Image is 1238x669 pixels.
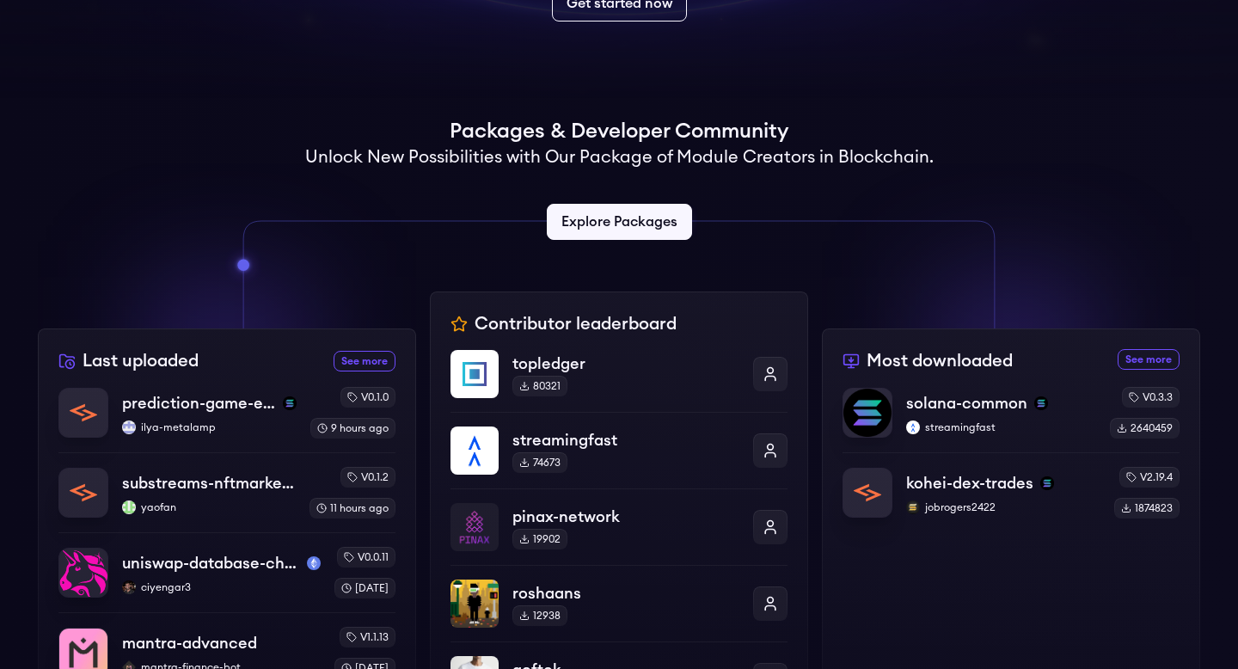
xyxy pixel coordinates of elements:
[307,556,321,570] img: sepolia
[334,351,395,371] a: See more recently uploaded packages
[906,500,1100,514] p: jobrogers2422
[906,420,1096,434] p: streamingfast
[450,118,788,145] h1: Packages & Developer Community
[450,427,499,475] img: streamingfast
[122,471,296,495] p: substreams-nftmarketplace
[59,389,107,437] img: prediction-game-events
[305,145,934,169] h2: Unlock New Possibilities with Our Package of Module Creators in Blockchain.
[283,396,297,410] img: solana
[310,418,395,439] div: 9 hours ago
[1118,349,1180,370] a: See more most downloaded packages
[122,551,300,575] p: uniswap-database-changes-sepolia
[122,391,276,415] p: prediction-game-events
[450,488,788,565] a: pinax-networkpinax-network19902
[843,389,892,437] img: solana-common
[450,565,788,641] a: roshaansroshaans12938
[450,503,499,551] img: pinax-network
[334,578,395,598] div: [DATE]
[450,580,499,628] img: roshaans
[337,547,395,568] div: v0.0.11
[906,500,920,514] img: jobrogers2422
[122,500,296,514] p: yaofan
[1040,476,1054,490] img: solana
[450,350,499,398] img: topledger
[906,420,920,434] img: streamingfast
[547,204,692,240] a: Explore Packages
[59,469,107,517] img: substreams-nftmarketplace
[122,420,297,434] p: ilya-metalamp
[122,580,136,594] img: ciyengar3
[340,627,395,648] div: v1.1.13
[122,420,136,434] img: ilya-metalamp
[512,581,739,605] p: roshaans
[843,387,1180,452] a: solana-commonsolana-commonsolanastreamingfaststreamingfastv0.3.32640459
[512,505,739,529] p: pinax-network
[843,469,892,517] img: kohei-dex-trades
[512,428,739,452] p: streamingfast
[309,498,395,519] div: 11 hours ago
[58,532,395,612] a: uniswap-database-changes-sepoliauniswap-database-changes-sepoliasepoliaciyengar3ciyengar3v0.0.11[...
[512,452,567,473] div: 74673
[450,350,788,412] a: topledgertopledger80321
[450,412,788,488] a: streamingfaststreamingfast74673
[512,352,739,376] p: topledger
[340,467,395,488] div: v0.1.2
[1110,418,1180,439] div: 2640459
[512,376,567,396] div: 80321
[1122,387,1180,408] div: v0.3.3
[1034,396,1048,410] img: solana
[906,471,1033,495] p: kohei-dex-trades
[122,580,321,594] p: ciyengar3
[340,387,395,408] div: v0.1.0
[122,631,257,655] p: mantra-advanced
[843,452,1180,519] a: kohei-dex-tradeskohei-dex-tradessolanajobrogers2422jobrogers2422v2.19.41874823
[512,529,567,549] div: 19902
[906,391,1027,415] p: solana-common
[58,452,395,532] a: substreams-nftmarketplacesubstreams-nftmarketplaceyaofanyaofanv0.1.211 hours ago
[512,605,567,626] div: 12938
[58,387,395,452] a: prediction-game-eventsprediction-game-eventssolanailya-metalampilya-metalampv0.1.09 hours ago
[1114,498,1180,519] div: 1874823
[1119,467,1180,488] div: v2.19.4
[122,500,136,514] img: yaofan
[59,549,107,597] img: uniswap-database-changes-sepolia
